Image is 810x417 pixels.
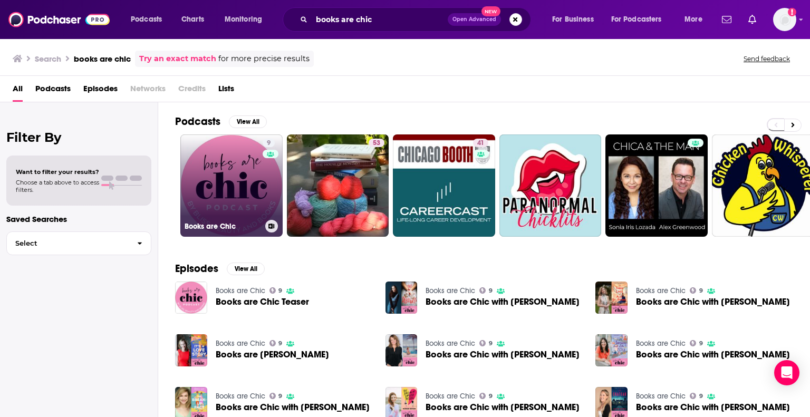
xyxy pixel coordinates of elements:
[684,12,702,27] span: More
[690,393,703,399] a: 9
[426,392,475,401] a: Books are Chic
[477,138,484,149] span: 41
[479,393,493,399] a: 9
[175,262,218,275] h2: Episodes
[216,339,265,348] a: Books are Chic
[773,8,796,31] span: Logged in as eringalloway
[278,341,282,346] span: 9
[16,179,99,193] span: Choose a tab above to access filters.
[690,340,703,346] a: 9
[216,403,370,412] a: Books are Chic with Emma Lord
[385,334,418,366] img: Books are Chic with Michelle Gable
[218,80,234,102] span: Lists
[699,288,703,293] span: 9
[385,282,418,314] img: Books are Chic with Olivia Worley
[699,394,703,399] span: 9
[216,350,329,359] a: Books are Chic Annabel Monaghan
[293,7,541,32] div: Search podcasts, credits, & more...
[636,350,790,359] span: Books are Chic with [PERSON_NAME]
[636,297,790,306] span: Books are Chic with [PERSON_NAME]
[426,403,580,412] a: Books are Chic with Morgan Matson
[595,282,628,314] img: Books are Chic with Natasha Lester
[175,334,207,366] a: Books are Chic Annabel Monaghan
[426,286,475,295] a: Books are Chic
[718,11,736,28] a: Show notifications dropdown
[489,341,493,346] span: 9
[216,297,309,306] a: Books are Chic Teaser
[35,54,61,64] h3: Search
[180,134,283,237] a: 9Books are Chic
[369,139,384,147] a: 53
[773,8,796,31] button: Show profile menu
[452,17,496,22] span: Open Advanced
[74,54,131,64] h3: books are chic
[181,12,204,27] span: Charts
[393,134,495,237] a: 41
[677,11,716,28] button: open menu
[130,80,166,102] span: Networks
[426,350,580,359] span: Books are Chic with [PERSON_NAME]
[636,350,790,359] a: Books are Chic with Meredith Schorr
[545,11,607,28] button: open menu
[773,8,796,31] img: User Profile
[774,360,799,385] div: Open Intercom Messenger
[312,11,448,28] input: Search podcasts, credits, & more...
[263,139,275,147] a: 9
[278,394,282,399] span: 9
[426,350,580,359] a: Books are Chic with Michelle Gable
[481,6,500,16] span: New
[227,263,265,275] button: View All
[175,11,210,28] a: Charts
[287,134,389,237] a: 53
[175,262,265,275] a: EpisodesView All
[269,287,283,294] a: 9
[131,12,162,27] span: Podcasts
[636,286,686,295] a: Books are Chic
[489,288,493,293] span: 9
[16,168,99,176] span: Want to filter your results?
[479,340,493,346] a: 9
[611,12,662,27] span: For Podcasters
[6,130,151,145] h2: Filter By
[479,287,493,294] a: 9
[225,12,262,27] span: Monitoring
[699,341,703,346] span: 9
[6,231,151,255] button: Select
[740,54,793,63] button: Send feedback
[473,139,488,147] a: 41
[83,80,118,102] a: Episodes
[217,11,276,28] button: open menu
[8,9,110,30] img: Podchaser - Follow, Share and Rate Podcasts
[178,80,206,102] span: Credits
[218,53,310,65] span: for more precise results
[426,297,580,306] span: Books are Chic with [PERSON_NAME]
[636,403,790,412] span: Books are Chic with [PERSON_NAME]
[13,80,23,102] a: All
[35,80,71,102] a: Podcasts
[489,394,493,399] span: 9
[269,393,283,399] a: 9
[139,53,216,65] a: Try an exact match
[216,350,329,359] span: Books are [PERSON_NAME]
[448,13,501,26] button: Open AdvancedNew
[185,222,261,231] h3: Books are Chic
[175,282,207,314] img: Books are Chic Teaser
[267,138,271,149] span: 9
[636,403,790,412] a: Books are Chic with Jaclyn Goldis
[216,392,265,401] a: Books are Chic
[278,288,282,293] span: 9
[690,287,703,294] a: 9
[426,403,580,412] span: Books are Chic with [PERSON_NAME]
[426,297,580,306] a: Books are Chic with Olivia Worley
[636,297,790,306] a: Books are Chic with Natasha Lester
[269,340,283,346] a: 9
[595,334,628,366] img: Books are Chic with Meredith Schorr
[426,339,475,348] a: Books are Chic
[636,392,686,401] a: Books are Chic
